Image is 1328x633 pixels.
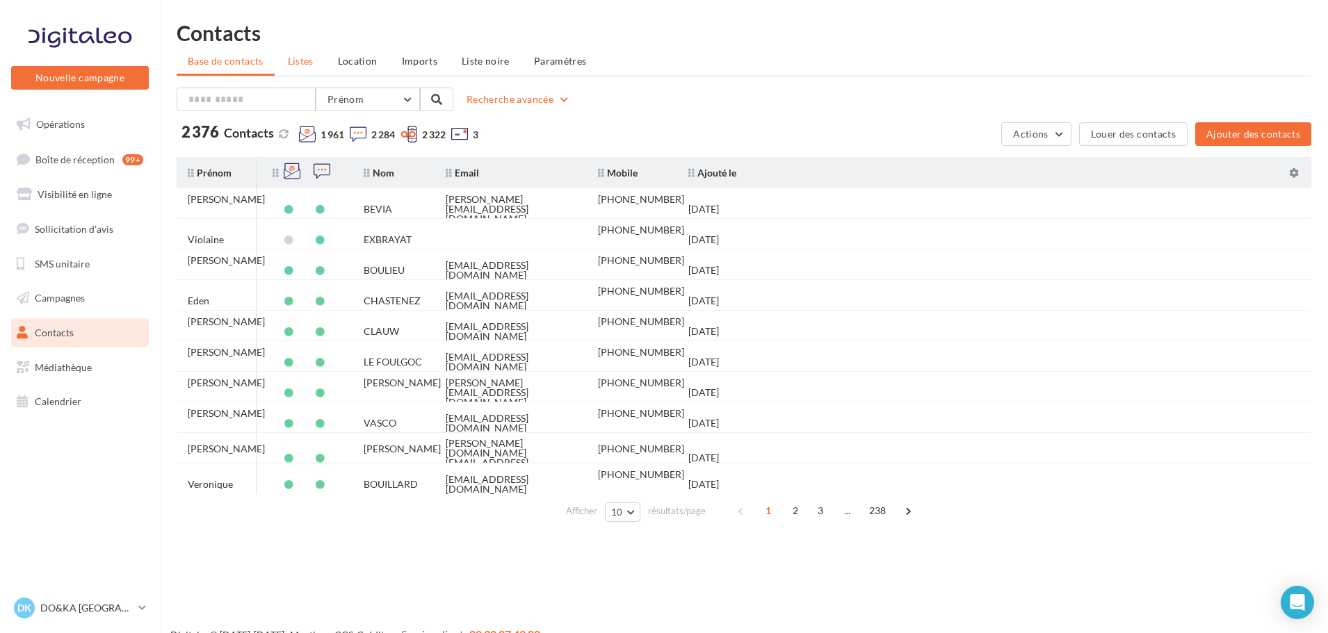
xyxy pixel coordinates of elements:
div: [PERSON_NAME][EMAIL_ADDRESS][DOMAIN_NAME] [446,195,576,224]
span: Prénom [327,93,364,105]
div: [PERSON_NAME] [188,378,265,388]
div: [DATE] [688,296,719,306]
div: [PERSON_NAME] [188,317,265,327]
div: [DATE] [688,453,719,463]
div: CLAUW [364,327,399,336]
span: Location [338,55,378,67]
div: [EMAIL_ADDRESS][DOMAIN_NAME] [446,291,576,311]
div: LE FOULGOC [364,357,422,367]
div: [DATE] [688,204,719,214]
span: 238 [864,500,892,522]
div: [PHONE_NUMBER] [598,409,684,418]
div: BOULIEU [364,265,405,275]
div: [PERSON_NAME] [188,409,265,418]
div: Open Intercom Messenger [1281,586,1314,619]
span: Mobile [598,167,638,179]
div: Violaine [188,235,224,245]
div: [PHONE_NUMBER] [598,317,684,327]
div: [PHONE_NUMBER] [598,256,684,265]
div: [DATE] [688,418,719,428]
span: 2 376 [181,124,219,140]
div: [DATE] [688,357,719,367]
a: Contacts [8,318,152,347]
span: 10 [611,507,623,518]
span: Opérations [36,118,85,130]
button: 10 [605,502,640,522]
span: Actions [1013,128,1048,140]
div: CHASTENEZ [364,296,421,306]
span: SMS unitaire [35,257,90,269]
div: [DATE] [688,388,719,397]
button: Louer des contacts [1079,122,1188,146]
span: Liste noire [462,55,510,67]
a: SMS unitaire [8,249,152,279]
div: [PHONE_NUMBER] [598,470,684,479]
span: Imports [402,55,437,67]
span: Email [446,167,479,179]
span: Visibilité en ligne [38,188,112,200]
div: [PHONE_NUMBER] [598,378,684,388]
div: [DATE] [688,235,719,245]
span: Contacts [35,327,74,338]
a: DK DO&KA [GEOGRAPHIC_DATA] [11,595,149,621]
span: Contacts [224,125,274,140]
div: [PHONE_NUMBER] [598,225,684,235]
a: Médiathèque [8,353,152,382]
div: [PERSON_NAME] [364,444,441,454]
span: Nom [364,167,394,179]
span: Sollicitation d'avis [35,223,113,235]
div: [EMAIL_ADDRESS][DOMAIN_NAME] [446,413,576,433]
span: Campagnes [35,292,85,304]
button: Actions [1001,122,1071,146]
span: Ajouté le [688,167,736,179]
a: Calendrier [8,387,152,416]
div: [PERSON_NAME] [188,256,265,265]
button: Nouvelle campagne [11,66,149,90]
span: Médiathèque [35,361,92,373]
a: Boîte de réception99+ [8,145,152,174]
span: ... [836,500,859,522]
div: [PERSON_NAME][EMAIL_ADDRESS][DOMAIN_NAME] [446,378,576,407]
div: [PHONE_NUMBER] [598,347,684,357]
span: 3 [809,500,832,522]
div: [PERSON_NAME] [188,195,265,204]
p: DO&KA [GEOGRAPHIC_DATA] [40,601,133,615]
div: [PERSON_NAME] [364,378,441,388]
span: 3 [473,128,478,142]
div: [EMAIL_ADDRESS][DOMAIN_NAME] [446,261,576,280]
div: [PHONE_NUMBER] [598,444,684,454]
div: EXBRAYAT [364,235,412,245]
span: Calendrier [35,395,81,407]
a: Sollicitation d'avis [8,215,152,244]
h1: Contacts [177,22,1311,43]
div: VASCO [364,418,396,428]
span: 1 [757,500,779,522]
span: Listes [288,55,314,67]
a: Opérations [8,110,152,139]
div: [PERSON_NAME] [188,444,265,454]
span: résultats/page [648,504,706,518]
button: Ajouter des contacts [1195,122,1311,146]
div: [PHONE_NUMBER] [598,195,684,204]
span: Paramètres [534,55,587,67]
div: [DATE] [688,327,719,336]
div: [EMAIL_ADDRESS][DOMAIN_NAME] [446,352,576,372]
button: Prénom [316,88,420,111]
a: Visibilité en ligne [8,180,152,209]
div: [PERSON_NAME] [188,347,265,357]
div: [PERSON_NAME][DOMAIN_NAME][EMAIL_ADDRESS][DOMAIN_NAME] [446,438,576,477]
span: Prénom [188,167,232,179]
div: [EMAIL_ADDRESS][DOMAIN_NAME] [446,322,576,341]
span: Boîte de réception [35,153,115,165]
div: [EMAIL_ADDRESS][DOMAIN_NAME] [446,475,576,494]
span: 2 322 [422,128,446,142]
span: DK [17,601,31,615]
button: Recherche avancée [461,91,576,108]
div: BEVIA [364,204,392,214]
span: Afficher [566,504,597,518]
span: 2 284 [371,128,395,142]
div: [DATE] [688,479,719,489]
div: 99+ [122,154,143,165]
div: [DATE] [688,265,719,275]
span: 1 961 [321,128,344,142]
